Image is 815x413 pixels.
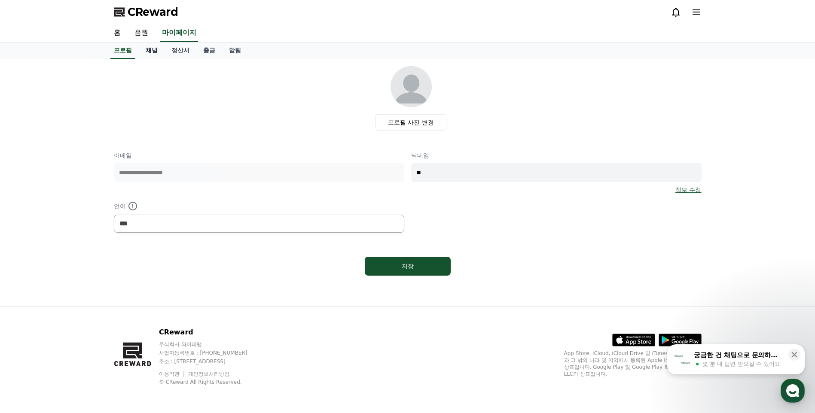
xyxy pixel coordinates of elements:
[159,371,186,377] a: 이용약관
[110,43,135,59] a: 프로필
[159,379,264,386] p: © CReward All Rights Reserved.
[159,349,264,356] p: 사업자등록번호 : [PHONE_NUMBER]
[564,350,702,377] p: App Store, iCloud, iCloud Drive 및 iTunes Store는 미국과 그 밖의 나라 및 지역에서 등록된 Apple Inc.의 서비스 상표입니다. Goo...
[375,114,446,131] label: 프로필 사진 변경
[57,272,111,294] a: 대화
[111,272,165,294] a: 설정
[133,285,143,292] span: 설정
[128,5,178,19] span: CReward
[114,5,178,19] a: CReward
[3,272,57,294] a: 홈
[139,43,165,59] a: 채널
[196,43,222,59] a: 출금
[382,262,433,270] div: 저장
[114,201,404,211] p: 언어
[391,66,432,107] img: profile_image
[159,341,264,348] p: 주식회사 와이피랩
[79,285,89,292] span: 대화
[107,24,128,42] a: 홈
[365,257,451,276] button: 저장
[222,43,248,59] a: 알림
[128,24,155,42] a: 음원
[114,151,404,160] p: 이메일
[165,43,196,59] a: 정산서
[159,358,264,365] p: 주소 : [STREET_ADDRESS]
[27,285,32,292] span: 홈
[411,151,702,160] p: 닉네임
[188,371,229,377] a: 개인정보처리방침
[159,327,264,337] p: CReward
[675,185,701,194] a: 정보 수정
[160,24,198,42] a: 마이페이지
